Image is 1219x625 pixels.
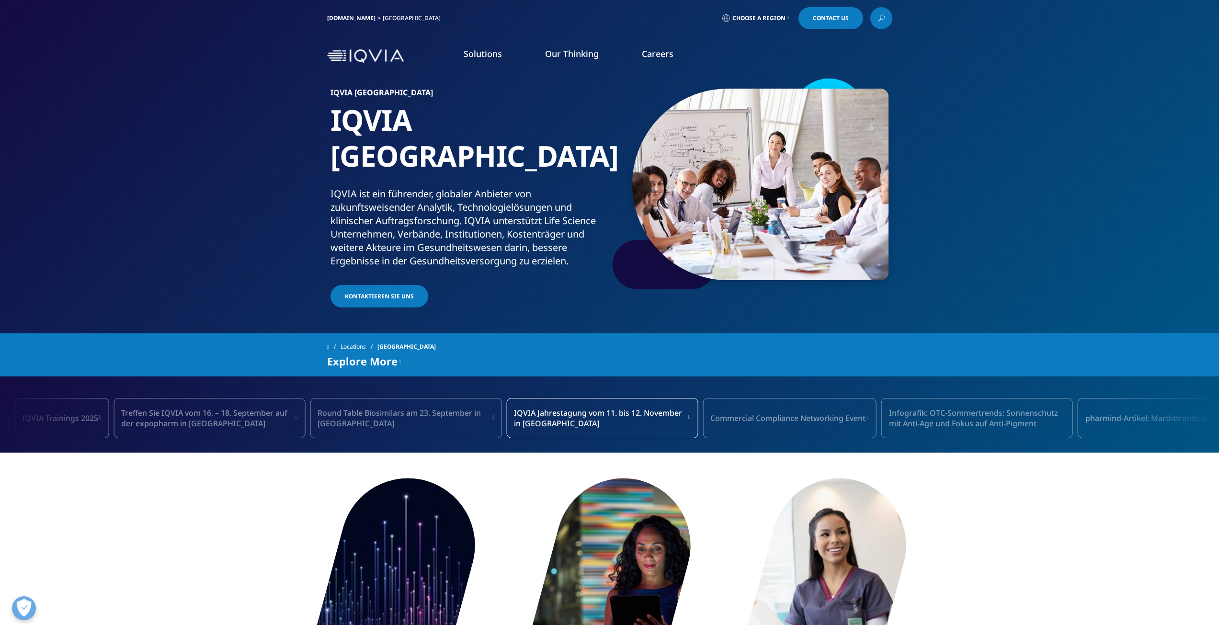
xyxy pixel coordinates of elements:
img: 877_businesswoman-leading-meeting.jpg [632,89,889,280]
a: Kontaktieren Sie uns [330,285,428,307]
a: Locations [341,338,377,355]
div: IQVIA ist ein führender, globaler Anbieter von zukunftsweisender Analytik, Technologielösungen un... [330,187,606,268]
span: [GEOGRAPHIC_DATA] [377,338,436,355]
span: Contact Us [813,15,849,21]
span: Round Table Biosimilars am 23. September in [GEOGRAPHIC_DATA] [318,408,491,429]
span: Kontaktieren Sie uns [345,292,414,300]
a: Infografik: OTC-Sommertrends: Sonnenschutz mit Anti-Age und Fokus auf Anti-Pigment [881,398,1073,438]
nav: Primary [408,34,892,79]
div: 15 / 16 [114,398,305,438]
button: Open Preferences [12,596,36,620]
a: IQVIA Trainings 2025 [14,398,109,438]
span: IQVIA Jahrestagung vom 11. bis 12. November in [GEOGRAPHIC_DATA] [514,408,687,429]
span: Choose a Region [732,14,786,22]
span: Infografik: OTC-Sommertrends: Sonnenschutz mit Anti-Age und Fokus auf Anti-Pigment [889,408,1065,429]
a: Round Table Biosimilars am 23. September in [GEOGRAPHIC_DATA] [310,398,501,438]
a: Our Thinking [545,48,599,59]
h6: IQVIA [GEOGRAPHIC_DATA] [330,89,606,102]
a: Careers [642,48,673,59]
span: Explore More [327,355,398,367]
div: 2 / 16 [703,398,876,438]
div: [GEOGRAPHIC_DATA] [383,14,444,22]
a: Commercial Compliance Networking Event [703,398,876,438]
span: Commercial Compliance Networking Event [710,413,866,423]
div: 3 / 16 [881,398,1073,438]
a: [DOMAIN_NAME] [327,14,376,22]
span: IQVIA Trainings 2025 [22,413,98,423]
span: Treffen Sie IQVIA vom 16. – 18. September auf der expopharm in [GEOGRAPHIC_DATA] [121,408,295,429]
a: Solutions [464,48,502,59]
a: Contact Us [798,7,863,29]
div: 1 / 16 [506,398,698,438]
a: Treffen Sie IQVIA vom 16. – 18. September auf der expopharm in [GEOGRAPHIC_DATA] [114,398,305,438]
h1: IQVIA [GEOGRAPHIC_DATA] [330,102,606,187]
div: 16 / 16 [310,398,501,438]
div: 14 / 16 [14,398,109,438]
a: IQVIA Jahrestagung vom 11. bis 12. November in [GEOGRAPHIC_DATA] [506,398,698,438]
